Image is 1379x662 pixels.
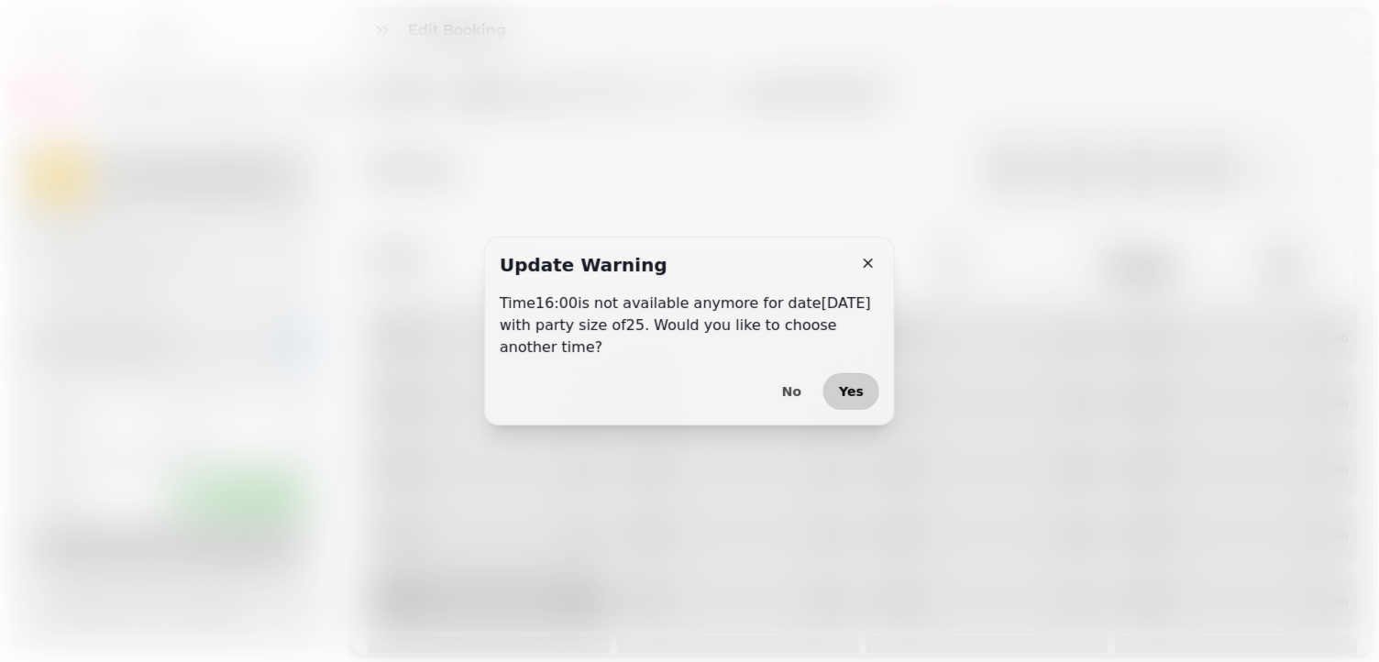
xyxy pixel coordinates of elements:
span: Yes [839,385,864,398]
span: No [782,385,801,398]
h2: Update warning [500,252,667,278]
p: Time 16:00 is not available anymore for date [DATE] with party size of 25 . Would you like to cho... [500,292,879,359]
button: Yes [823,373,879,410]
button: No [767,373,816,410]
